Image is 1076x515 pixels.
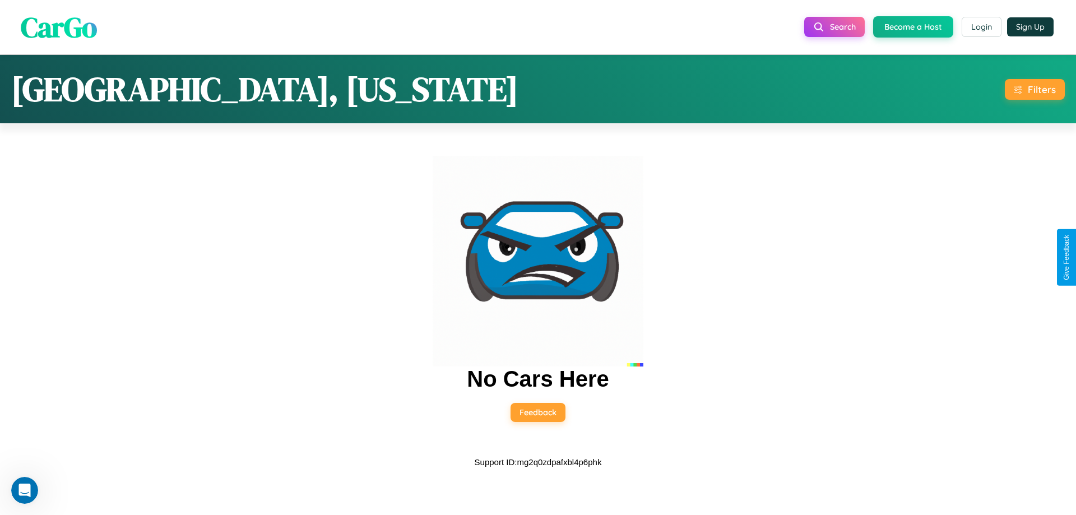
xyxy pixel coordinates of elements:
h2: No Cars Here [467,366,609,392]
button: Feedback [511,403,565,422]
iframe: Intercom live chat [11,477,38,504]
p: Support ID: mg2q0zdpafxbl4p6phk [475,454,602,470]
button: Search [804,17,865,37]
img: car [433,156,643,366]
button: Login [962,17,1001,37]
div: Give Feedback [1063,235,1070,280]
button: Sign Up [1007,17,1054,36]
div: Filters [1028,83,1056,95]
button: Become a Host [873,16,953,38]
h1: [GEOGRAPHIC_DATA], [US_STATE] [11,66,518,112]
button: Filters [1005,79,1065,100]
span: CarGo [21,7,97,46]
span: Search [830,22,856,32]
